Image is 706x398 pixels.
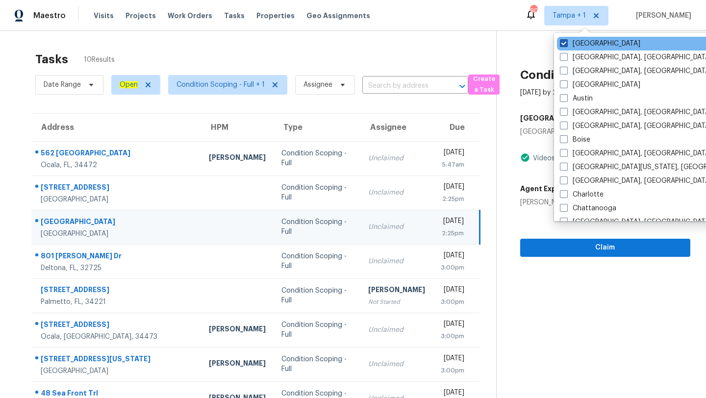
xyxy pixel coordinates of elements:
[41,217,193,229] div: [GEOGRAPHIC_DATA]
[441,216,464,228] div: [DATE]
[368,188,425,198] div: Unclaimed
[441,182,464,194] div: [DATE]
[126,11,156,21] span: Projects
[176,80,265,90] span: Condition Scoping - Full + 1
[84,55,115,65] span: 10 Results
[441,160,464,170] div: 5:47am
[455,79,469,93] button: Open
[560,203,616,213] label: Chattanooga
[41,229,193,239] div: [GEOGRAPHIC_DATA]
[441,285,464,297] div: [DATE]
[168,11,212,21] span: Work Orders
[520,127,690,137] div: [GEOGRAPHIC_DATA]
[520,70,656,80] h2: Condition Scoping - Full
[306,11,370,21] span: Geo Assignments
[441,319,464,331] div: [DATE]
[224,12,245,19] span: Tasks
[41,251,193,263] div: 801 [PERSON_NAME] Dr
[441,228,464,238] div: 2:25pm
[520,113,595,123] h5: [GEOGRAPHIC_DATA]
[560,94,593,103] label: Austin
[256,11,295,21] span: Properties
[41,320,193,332] div: [STREET_ADDRESS]
[209,152,266,165] div: [PERSON_NAME]
[441,263,464,273] div: 3:00pm
[41,366,193,376] div: [GEOGRAPHIC_DATA]
[274,114,361,141] th: Type
[360,114,433,141] th: Assignee
[441,297,464,307] div: 3:00pm
[530,153,555,163] div: Videos
[632,11,691,21] span: [PERSON_NAME]
[560,80,640,90] label: [GEOGRAPHIC_DATA]
[31,114,201,141] th: Address
[560,39,640,49] label: [GEOGRAPHIC_DATA]
[368,325,425,335] div: Unclaimed
[120,81,138,88] ah_el_jm_1744035306855: Open
[362,78,441,94] input: Search by address
[368,222,425,232] div: Unclaimed
[520,88,578,98] div: [DATE] by 2:25pm
[368,256,425,266] div: Unclaimed
[281,320,353,340] div: Condition Scoping - Full
[41,148,193,160] div: 562 [GEOGRAPHIC_DATA]
[553,11,586,21] span: Tampa + 1
[441,353,464,366] div: [DATE]
[368,285,425,297] div: [PERSON_NAME]
[303,80,332,90] span: Assignee
[441,331,464,341] div: 3:00pm
[441,194,464,204] div: 2:25pm
[41,263,193,273] div: Deltona, FL, 32725
[468,75,500,95] button: Create a Task
[44,80,81,90] span: Date Range
[368,359,425,369] div: Unclaimed
[433,114,479,141] th: Due
[560,135,590,145] label: Boise
[41,160,193,170] div: Ocala, FL, 34472
[209,358,266,371] div: [PERSON_NAME]
[281,354,353,374] div: Condition Scoping - Full
[520,239,690,257] button: Claim
[281,183,353,202] div: Condition Scoping - Full
[41,195,193,204] div: [GEOGRAPHIC_DATA]
[528,242,682,254] span: Claim
[33,11,66,21] span: Maestro
[35,54,68,64] h2: Tasks
[441,250,464,263] div: [DATE]
[281,251,353,271] div: Condition Scoping - Full
[281,217,353,237] div: Condition Scoping - Full
[520,152,530,163] img: Artifact Present Icon
[368,153,425,163] div: Unclaimed
[281,149,353,168] div: Condition Scoping - Full
[520,198,587,207] div: [PERSON_NAME]
[41,182,193,195] div: [STREET_ADDRESS]
[473,74,495,96] span: Create a Task
[201,114,274,141] th: HPM
[41,285,193,297] div: [STREET_ADDRESS]
[441,148,464,160] div: [DATE]
[368,297,425,307] div: Not Started
[94,11,114,21] span: Visits
[209,324,266,336] div: [PERSON_NAME]
[530,6,537,16] div: 90
[560,190,604,199] label: Charlotte
[281,286,353,305] div: Condition Scoping - Full
[41,332,193,342] div: Ocala, [GEOGRAPHIC_DATA], 34473
[520,184,587,194] h5: Agent Exp. Partner
[441,366,464,375] div: 3:00pm
[41,297,193,307] div: Palmetto, FL, 34221
[41,354,193,366] div: [STREET_ADDRESS][US_STATE]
